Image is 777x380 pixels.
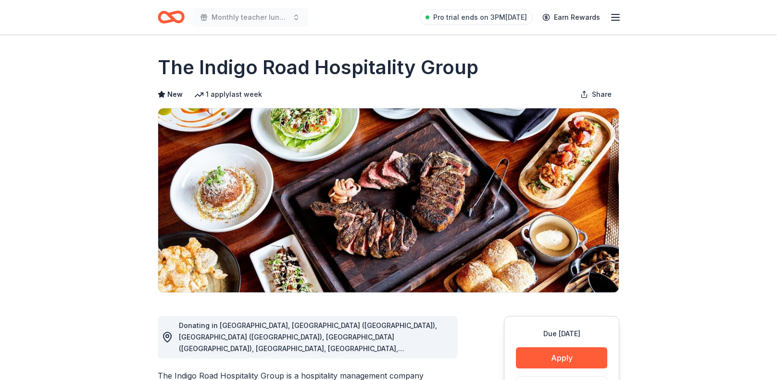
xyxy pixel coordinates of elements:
span: New [167,89,183,100]
button: Monthly teacher lunches, snacks, breakfast [192,8,308,27]
div: Due [DATE] [516,328,607,340]
h1: The Indigo Road Hospitality Group [158,54,478,81]
span: Donating in [GEOGRAPHIC_DATA], [GEOGRAPHIC_DATA] ([GEOGRAPHIC_DATA]), [GEOGRAPHIC_DATA] ([GEOGRAP... [179,321,437,376]
button: Apply [516,347,607,368]
a: Pro trial ends on 3PM[DATE] [420,10,533,25]
img: Image for The Indigo Road Hospitality Group [158,108,619,292]
button: Share [573,85,619,104]
a: Home [158,6,185,28]
a: Earn Rewards [537,9,606,26]
span: Monthly teacher lunches, snacks, breakfast [212,12,288,23]
span: Pro trial ends on 3PM[DATE] [433,12,527,23]
span: Share [592,89,612,100]
div: 1 apply last week [194,89,262,100]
